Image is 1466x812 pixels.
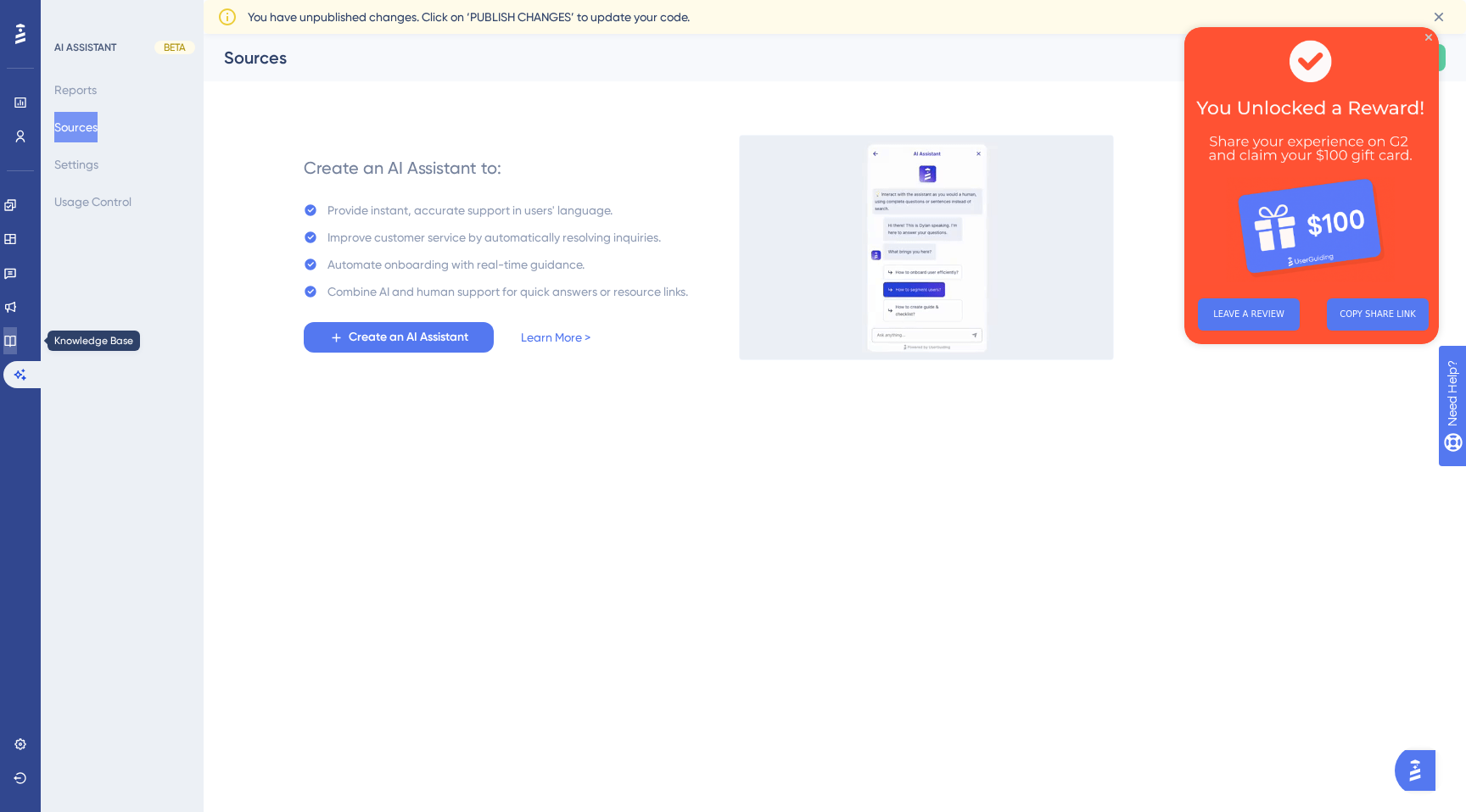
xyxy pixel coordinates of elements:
[54,75,97,105] button: Reports
[241,7,248,14] div: Close Preview
[521,327,590,348] a: Learn More >
[54,149,98,180] button: Settings
[304,156,501,180] div: Create an AI Assistant to:
[154,41,195,54] div: BETA
[349,327,468,348] span: Create an AI Assistant
[327,227,661,247] div: Improve customer service by automatically resolving inquiries.
[1395,745,1446,796] iframe: UserGuiding AI Assistant Launcher
[14,271,115,303] button: LEAVE A REVIEW
[739,135,1114,360] img: 536038c8a6906fa413afa21d633a6c1c.gif
[54,41,116,54] div: AI ASSISTANT
[248,7,690,27] span: You have unpublished changes. Click on ‘PUBLISH CHANGES’ to update your code.
[327,254,585,275] div: Automate onboarding with real-time guidance.
[54,112,98,142] button: Sources
[143,271,244,303] button: COPY SHARE LINK
[304,322,494,353] button: Create an AI Assistant
[224,46,1301,70] div: Sources
[327,281,688,302] div: Combine AI and human support for quick answers or resource links.
[40,4,106,25] span: Need Help?
[54,186,131,217] button: Usage Control
[327,200,613,220] div: Provide instant, accurate support in users' language.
